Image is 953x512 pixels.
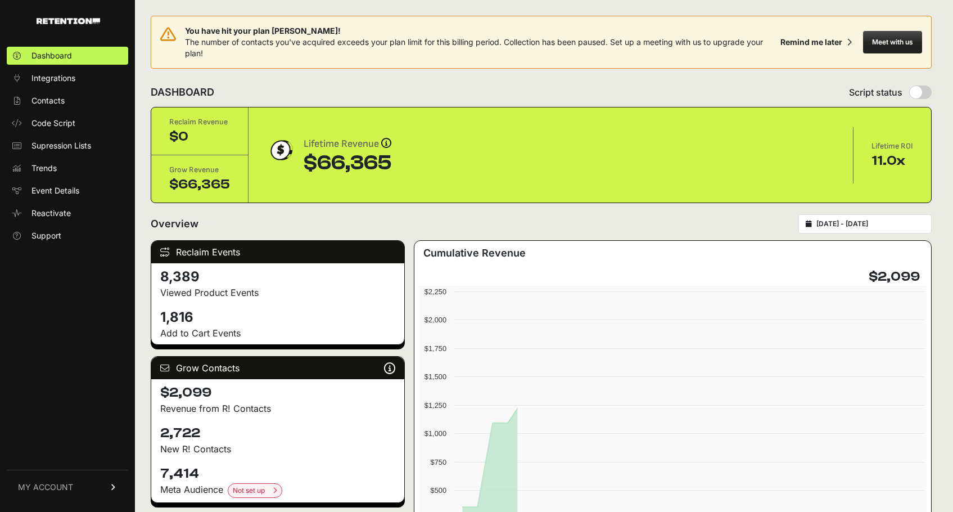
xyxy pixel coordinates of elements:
[776,32,856,52] button: Remind me later
[151,84,214,100] h2: DASHBOARD
[151,216,198,232] h2: Overview
[863,31,922,53] button: Meet with us
[849,86,902,99] span: Script status
[169,116,230,128] div: Reclaim Revenue
[7,470,128,504] a: MY ACCOUNT
[424,344,446,353] text: $1,750
[7,182,128,200] a: Event Details
[424,401,446,410] text: $1,250
[431,458,446,466] text: $750
[160,424,395,442] h4: 2,722
[151,357,404,379] div: Grow Contacts
[304,152,392,174] div: $66,365
[160,308,395,326] h4: 1,816
[304,136,392,152] div: Lifetime Revenue
[18,482,73,493] span: MY ACCOUNT
[424,316,446,324] text: $2,000
[160,483,395,498] div: Meta Audience
[169,176,230,194] div: $66,365
[169,128,230,146] div: $0
[31,50,72,61] span: Dashboard
[31,208,71,219] span: Reactivate
[7,47,128,65] a: Dashboard
[185,37,763,58] span: The number of contacts you've acquired exceeds your plan limit for this billing period. Collectio...
[160,465,395,483] h4: 7,414
[31,163,57,174] span: Trends
[160,402,395,415] p: Revenue from R! Contacts
[267,136,295,164] img: dollar-coin-05c43ed7efb7bc0c12610022525b4bbbb207c7efeef5aecc26f025e68dcafac9.png
[423,245,526,261] h3: Cumulative Revenue
[7,159,128,177] a: Trends
[31,230,61,241] span: Support
[869,268,920,286] h4: $2,099
[31,185,79,196] span: Event Details
[871,141,913,152] div: Lifetime ROI
[169,164,230,176] div: Grow Revenue
[37,18,100,24] img: Retention.com
[424,429,446,438] text: $1,000
[31,140,91,151] span: Supression Lists
[160,442,395,456] p: New R! Contacts
[7,227,128,245] a: Support
[424,288,446,296] text: $2,250
[7,92,128,110] a: Contacts
[780,37,842,48] div: Remind me later
[7,69,128,87] a: Integrations
[185,25,776,37] span: You have hit your plan [PERSON_NAME]!
[160,268,395,286] h4: 8,389
[160,286,395,299] p: Viewed Product Events
[7,204,128,222] a: Reactivate
[871,152,913,170] div: 11.0x
[160,326,395,340] p: Add to Cart Events
[31,118,75,129] span: Code Script
[31,73,75,84] span: Integrations
[424,372,446,381] text: $1,500
[7,137,128,155] a: Supression Lists
[160,384,395,402] h4: $2,099
[151,241,404,263] div: Reclaim Events
[7,114,128,132] a: Code Script
[31,95,65,106] span: Contacts
[431,486,446,495] text: $500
